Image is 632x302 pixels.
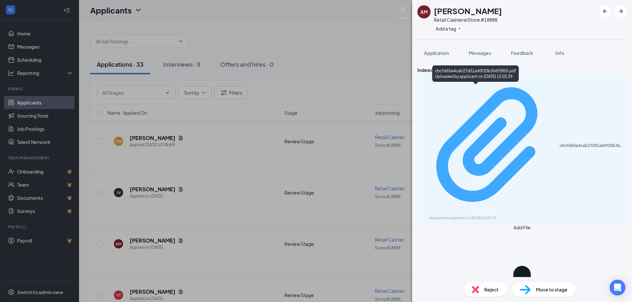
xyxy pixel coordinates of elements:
button: ArrowLeftNew [599,5,611,17]
svg: Plus [458,27,461,31]
svg: ArrowRight [617,7,625,15]
span: Move to stage [536,286,567,293]
div: AM [420,9,428,15]
span: Messages [469,50,491,56]
button: ArrowRight [615,5,627,17]
a: Paperclipcbcfd65a4cab27d51a60f20b366f5855.pdfUploaded by applicant on [DATE] 15:02:29 [421,77,623,221]
div: cbcfd65a4cab27d51a60f20b366f5855.pdf [560,143,623,148]
span: Application [424,50,449,56]
span: Info [555,50,564,56]
span: Reject [484,286,499,293]
div: Open Intercom Messenger [610,280,625,295]
span: Feedback [511,50,533,56]
button: PlusAdd a tag [434,25,463,32]
div: Retail Cashier at Store #18888 [434,16,502,23]
div: Uploaded by applicant on [DATE] 15:02:29 [429,216,528,221]
svg: Paperclip [421,77,560,215]
h1: [PERSON_NAME] [434,5,502,16]
div: Indeed Resume [417,66,627,74]
div: cbcfd65a4cab27d51a60f20b366f5855.pdf Uploaded by applicant on [DATE] 15:02:29 [432,65,519,82]
svg: ArrowLeftNew [601,7,609,15]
